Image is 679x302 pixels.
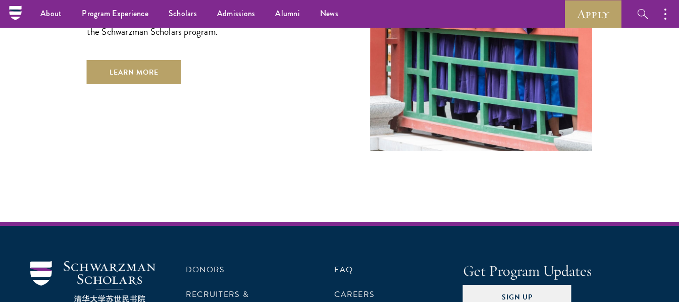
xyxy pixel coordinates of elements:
a: Careers [334,288,375,300]
h4: Get Program Updates [463,261,649,281]
a: Learn More [87,60,181,84]
a: Donors [186,264,225,276]
a: FAQ [334,264,353,276]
